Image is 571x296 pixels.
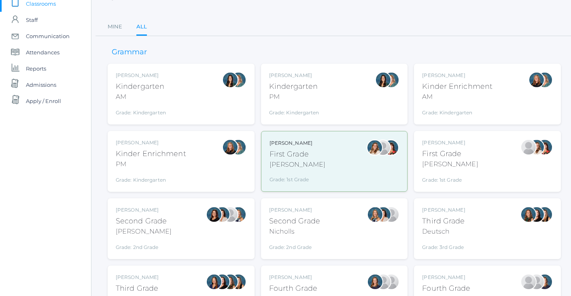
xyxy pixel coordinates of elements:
[222,72,238,88] div: Jordyn Dewey
[422,274,478,281] div: [PERSON_NAME]
[116,274,172,281] div: [PERSON_NAME]
[375,274,391,290] div: Lydia Chaffin
[269,81,319,92] div: Kindergarten
[230,139,246,155] div: Maureen Doyle
[422,206,465,214] div: [PERSON_NAME]
[269,240,320,251] div: Grade: 2nd Grade
[206,274,222,290] div: Lori Webster
[537,206,553,223] div: Juliana Fowler
[269,283,325,294] div: Fourth Grade
[269,274,325,281] div: [PERSON_NAME]
[422,81,492,92] div: Kinder Enrichment
[537,274,553,290] div: Ellie Bradley
[422,139,478,146] div: [PERSON_NAME]
[422,159,478,169] div: [PERSON_NAME]
[230,206,246,223] div: Courtney Nicholls
[520,206,537,223] div: Andrea Deutsch
[26,12,38,28] span: Staff
[108,19,122,35] a: Mine
[422,105,492,116] div: Grade: Kindergarten
[116,148,186,159] div: Kinder Enrichment
[214,206,230,223] div: Cari Burke
[230,72,246,88] div: Maureen Doyle
[116,216,172,227] div: Second Grade
[422,216,465,227] div: Third Grade
[116,283,172,294] div: Third Grade
[269,227,320,236] div: Nicholls
[222,274,238,290] div: Andrea Deutsch
[383,72,399,88] div: Maureen Doyle
[26,44,59,60] span: Attendances
[26,77,56,93] span: Admissions
[116,206,172,214] div: [PERSON_NAME]
[537,139,553,155] div: Heather Wallock
[422,72,492,79] div: [PERSON_NAME]
[529,206,545,223] div: Katie Watters
[270,160,325,169] div: [PERSON_NAME]
[270,149,325,160] div: First Grade
[136,19,147,36] a: All
[422,172,478,184] div: Grade: 1st Grade
[383,274,399,290] div: Heather Porter
[375,72,391,88] div: Jordyn Dewey
[529,72,545,88] div: Nicole Dean
[375,206,391,223] div: Cari Burke
[383,139,399,156] div: Heather Wallock
[116,159,186,169] div: PM
[537,72,553,88] div: Maureen Doyle
[116,139,186,146] div: [PERSON_NAME]
[270,173,325,183] div: Grade: 1st Grade
[520,274,537,290] div: Lydia Chaffin
[116,81,166,92] div: Kindergarten
[222,139,238,155] div: Nicole Dean
[422,240,465,251] div: Grade: 3rd Grade
[26,60,46,77] span: Reports
[116,92,166,102] div: AM
[270,139,325,147] div: [PERSON_NAME]
[116,72,166,79] div: [PERSON_NAME]
[422,283,478,294] div: Fourth Grade
[214,274,230,290] div: Katie Watters
[422,227,465,236] div: Deutsch
[116,105,166,116] div: Grade: Kindergarten
[422,148,478,159] div: First Grade
[367,139,383,156] div: Liv Barber
[116,227,172,236] div: [PERSON_NAME]
[269,92,319,102] div: PM
[116,240,172,251] div: Grade: 2nd Grade
[116,172,186,184] div: Grade: Kindergarten
[230,274,246,290] div: Juliana Fowler
[26,28,70,44] span: Communication
[383,206,399,223] div: Sarah Armstrong
[367,206,383,223] div: Courtney Nicholls
[367,274,383,290] div: Ellie Bradley
[269,72,319,79] div: [PERSON_NAME]
[375,139,391,156] div: Jaimie Watson
[422,92,492,102] div: AM
[222,206,238,223] div: Sarah Armstrong
[206,206,222,223] div: Emily Balli
[520,139,537,155] div: Jaimie Watson
[529,139,545,155] div: Liv Barber
[269,216,320,227] div: Second Grade
[26,93,61,109] span: Apply / Enroll
[269,206,320,214] div: [PERSON_NAME]
[269,105,319,116] div: Grade: Kindergarten
[108,48,151,56] h3: Grammar
[529,274,545,290] div: Heather Porter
